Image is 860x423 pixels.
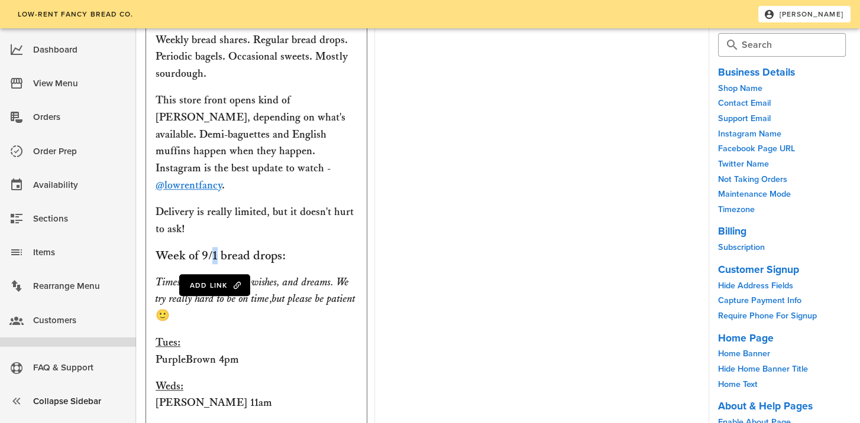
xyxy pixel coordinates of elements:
a: Customer Signup [718,263,799,276]
strong: PurpleBrown 4pm [156,353,239,366]
em: Times are goals, hopes, wishes, and dreams. We try really hard to be on time [156,275,352,306]
a: Twitter Name [718,159,769,169]
div: Rearrange Menu [33,276,127,296]
div: Shop Settings [33,344,127,364]
a: Home Page [718,332,774,344]
div: View Menu [33,74,127,93]
a: Home Text [718,379,758,389]
u: Tues: [156,336,180,349]
a: Instagram Name [718,129,781,139]
a: Shop Name [718,83,762,93]
p: This store front opens kind of [PERSON_NAME], depending on what's available. Demi-baguettes and E... [156,92,357,194]
div: Items [33,243,127,262]
div: Sections [33,209,127,229]
div: Orders [33,108,127,127]
div: Dashboard [33,40,127,60]
button: [PERSON_NAME] [758,6,851,22]
u: Weds: [156,379,183,393]
div: FAQ & Support [33,358,127,378]
a: Require Phone For Signup [718,311,817,321]
span: low-rent fancy bread co. [17,10,133,18]
p: Weekly bread shares. Regular bread drops. Periodic bagels. Occasional sweets. Mostly sourdough. [156,32,357,83]
a: Home Banner [718,349,770,359]
a: Not Taking Orders [718,174,787,184]
a: Facebook Page URL [718,144,795,154]
span: Add Link [189,281,227,289]
p: [PERSON_NAME] 11am [156,378,357,412]
p: Delivery is really limited, but it doesn't hurt to ask! [156,204,357,238]
div: Customers [33,311,127,330]
em: but please be patient [272,292,355,305]
a: Support Email [718,113,771,123]
a: Billing [718,225,746,237]
div: Availability [33,175,127,195]
a: Maintenance Mode [718,189,791,199]
div: Collapse Sidebar [33,392,127,411]
a: Hide Address Fields [718,281,793,291]
a: Business Details [718,66,795,79]
a: Timezone [718,204,755,214]
a: Subscription [718,242,765,252]
a: @lowrentfancy [156,178,222,192]
a: Contact Email [718,98,771,108]
h3: Week of 9/1 bread drops: [156,247,357,264]
a: Capture Payment Info [718,295,801,305]
p: , 🙂 [156,274,357,325]
a: low-rent fancy bread co. [9,6,141,22]
span: [PERSON_NAME] [766,9,843,19]
a: About & Help Pages [718,400,813,412]
div: Order Prep [33,142,127,161]
button: Add Link [182,277,248,294]
a: Hide Home Banner Title [718,364,808,374]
